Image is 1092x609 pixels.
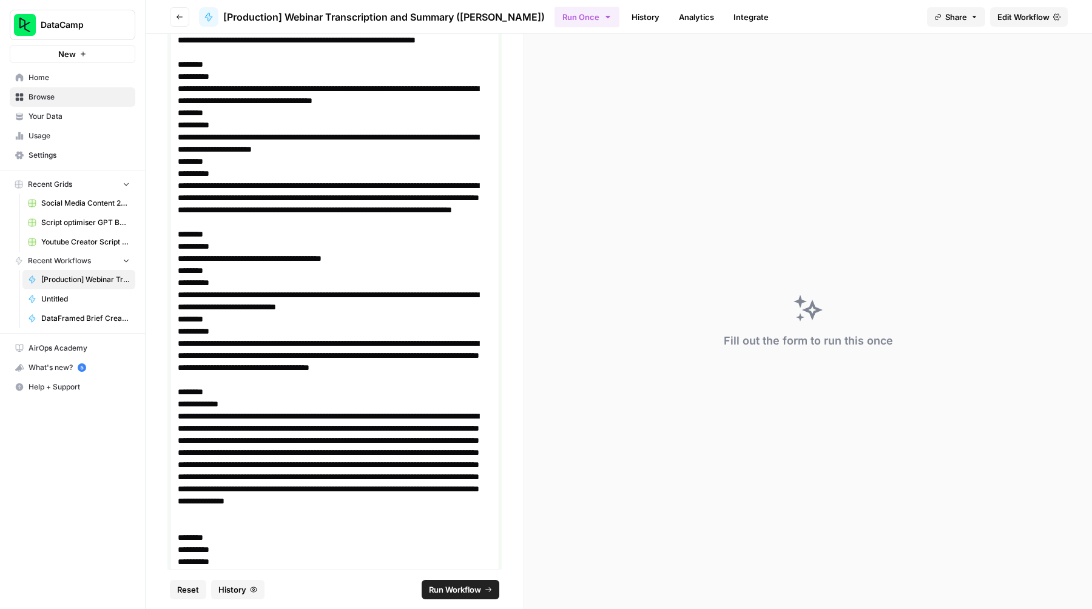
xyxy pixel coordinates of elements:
button: Recent Grids [10,175,135,193]
a: Home [10,68,135,87]
img: DataCamp Logo [14,14,36,36]
a: Script optimiser GPT Build V2 Grid [22,213,135,232]
span: Share [945,11,967,23]
a: Social Media Content 2025 [22,193,135,213]
span: History [218,584,246,596]
a: 5 [78,363,86,372]
a: AirOps Academy [10,338,135,358]
span: Youtube Creator Script Optimisations [41,237,130,247]
button: Run Once [554,7,619,27]
span: Reset [177,584,199,596]
span: [Production] Webinar Transcription and Summary ([PERSON_NAME]) [41,274,130,285]
span: Edit Workflow [997,11,1050,23]
div: Fill out the form to run this once [724,332,893,349]
button: New [10,45,135,63]
span: DataFramed Brief Creator - Rhys v5 [41,313,130,324]
div: What's new? [10,358,135,377]
a: Untitled [22,289,135,309]
span: Untitled [41,294,130,304]
a: Integrate [726,7,776,27]
button: What's new? 5 [10,358,135,377]
button: Run Workflow [422,580,499,599]
span: New [58,48,76,60]
span: Script optimiser GPT Build V2 Grid [41,217,130,228]
button: History [211,580,265,599]
span: Settings [29,150,130,161]
button: Help + Support [10,377,135,397]
button: Workspace: DataCamp [10,10,135,40]
span: AirOps Academy [29,343,130,354]
button: Share [927,7,985,27]
a: Analytics [672,7,721,27]
span: Social Media Content 2025 [41,198,130,209]
a: [Production] Webinar Transcription and Summary ([PERSON_NAME]) [22,270,135,289]
span: Run Workflow [429,584,481,596]
a: Edit Workflow [990,7,1068,27]
button: Reset [170,580,206,599]
span: Recent Workflows [28,255,91,266]
span: Help + Support [29,382,130,392]
span: Usage [29,130,130,141]
a: Browse [10,87,135,107]
a: Usage [10,126,135,146]
span: Home [29,72,130,83]
a: History [624,7,667,27]
a: Youtube Creator Script Optimisations [22,232,135,252]
span: Your Data [29,111,130,122]
span: Recent Grids [28,179,72,190]
span: [Production] Webinar Transcription and Summary ([PERSON_NAME]) [223,10,545,24]
a: DataFramed Brief Creator - Rhys v5 [22,309,135,328]
a: Settings [10,146,135,165]
span: DataCamp [41,19,114,31]
a: [Production] Webinar Transcription and Summary ([PERSON_NAME]) [199,7,545,27]
button: Recent Workflows [10,252,135,270]
span: Browse [29,92,130,103]
text: 5 [80,365,83,371]
a: Your Data [10,107,135,126]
